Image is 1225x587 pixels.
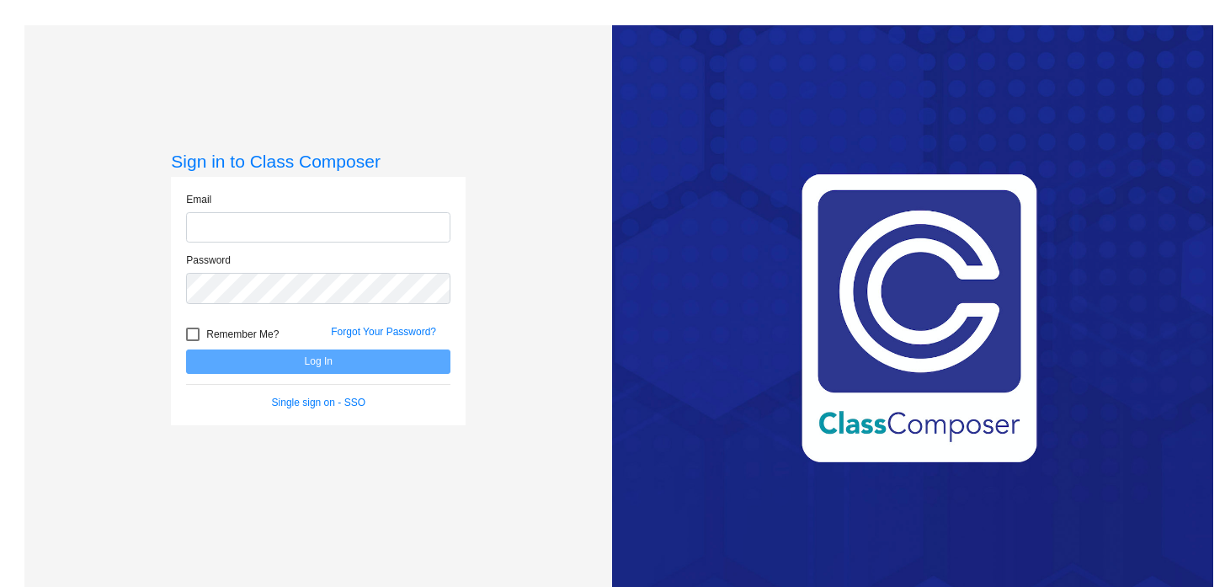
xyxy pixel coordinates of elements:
label: Password [186,253,231,268]
h3: Sign in to Class Composer [171,151,466,172]
button: Log In [186,350,450,374]
span: Remember Me? [206,324,279,344]
a: Forgot Your Password? [331,326,436,338]
a: Single sign on - SSO [272,397,365,408]
label: Email [186,192,211,207]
